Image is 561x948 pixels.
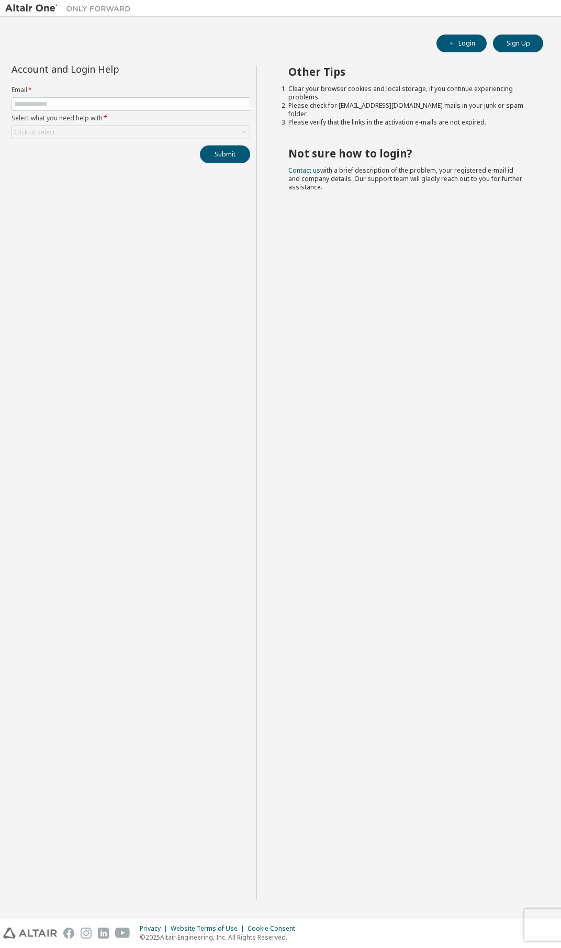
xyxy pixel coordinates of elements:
img: youtube.svg [115,928,130,939]
li: Clear your browser cookies and local storage, if you continue experiencing problems. [288,85,524,101]
img: Altair One [5,3,136,14]
div: Privacy [140,924,171,933]
img: linkedin.svg [98,928,109,939]
a: Contact us [288,166,320,175]
li: Please check for [EMAIL_ADDRESS][DOMAIN_NAME] mails in your junk or spam folder. [288,101,524,118]
li: Please verify that the links in the activation e-mails are not expired. [288,118,524,127]
div: Account and Login Help [12,65,203,73]
label: Select what you need help with [12,114,250,122]
div: Click to select [12,126,250,139]
label: Email [12,86,250,94]
p: © 2025 Altair Engineering, Inc. All Rights Reserved. [140,933,301,942]
div: Click to select [14,128,55,137]
div: Website Terms of Use [171,924,248,933]
img: instagram.svg [81,928,92,939]
button: Sign Up [493,35,543,52]
h2: Not sure how to login? [288,146,524,160]
button: Login [436,35,487,52]
h2: Other Tips [288,65,524,78]
img: altair_logo.svg [3,928,57,939]
span: with a brief description of the problem, your registered e-mail id and company details. Our suppo... [288,166,522,191]
button: Submit [200,145,250,163]
div: Cookie Consent [248,924,301,933]
img: facebook.svg [63,928,74,939]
